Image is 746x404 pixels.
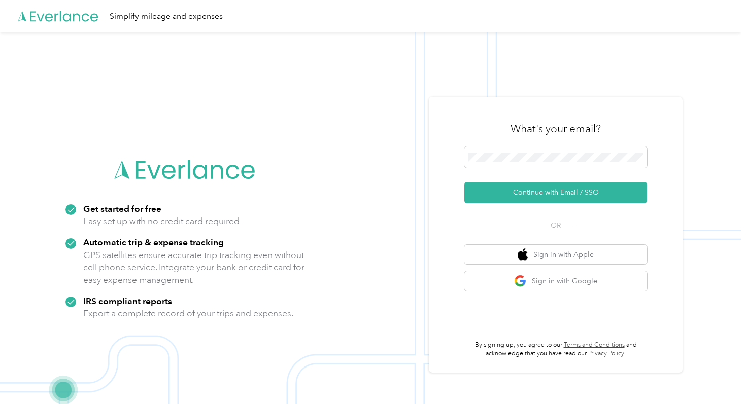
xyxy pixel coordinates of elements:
button: apple logoSign in with Apple [464,245,647,265]
strong: IRS compliant reports [83,296,172,306]
p: Export a complete record of your trips and expenses. [83,307,293,320]
span: OR [538,220,573,231]
a: Terms and Conditions [564,341,625,349]
h3: What's your email? [511,122,601,136]
iframe: Everlance-gr Chat Button Frame [689,347,746,404]
a: Privacy Policy [588,350,624,357]
strong: Automatic trip & expense tracking [83,237,224,247]
button: google logoSign in with Google [464,271,647,291]
strong: Get started for free [83,203,161,214]
img: apple logo [518,248,528,261]
div: Simplify mileage and expenses [110,10,223,23]
p: GPS satellites ensure accurate trip tracking even without cell phone service. Integrate your bank... [83,249,305,286]
p: By signing up, you agree to our and acknowledge that you have read our . [464,341,647,358]
p: Easy set up with no credit card required [83,215,240,228]
button: Continue with Email / SSO [464,182,647,203]
img: google logo [514,275,527,287]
